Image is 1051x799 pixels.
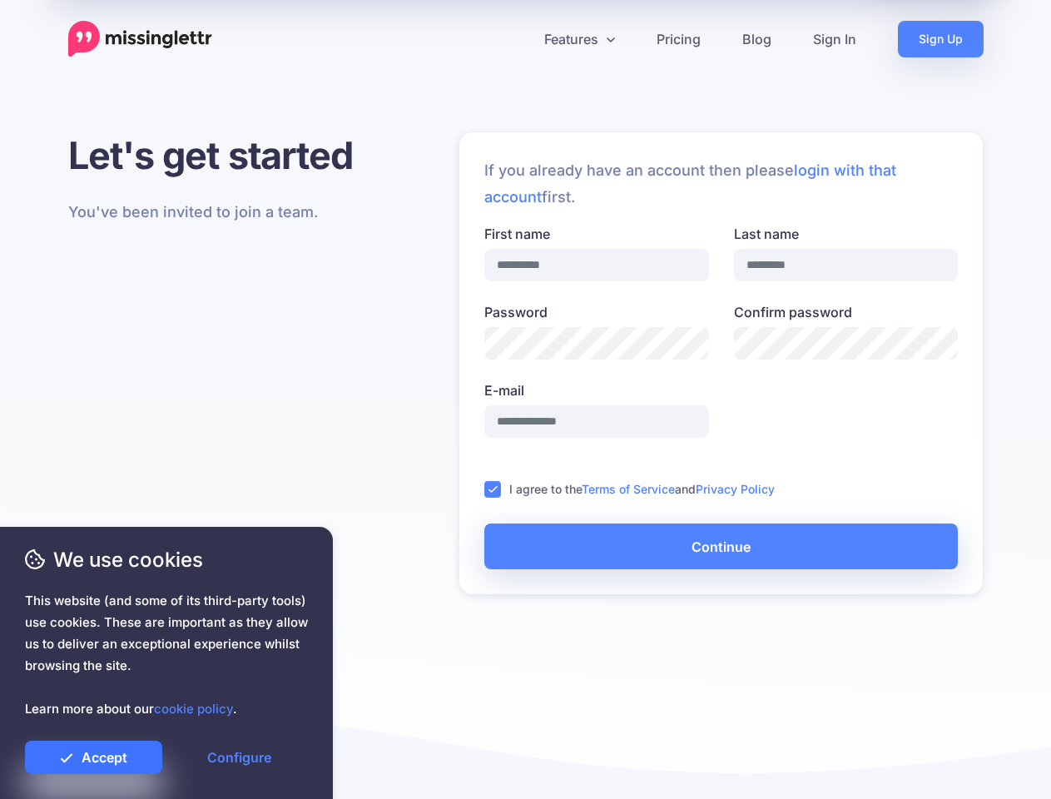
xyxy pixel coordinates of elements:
[734,302,959,322] label: Confirm password
[25,590,308,720] span: This website (and some of its third-party tools) use cookies. These are important as they allow u...
[484,524,958,569] button: Continue
[25,741,162,774] a: Accept
[484,157,958,211] p: If you already have an account then please first.
[509,479,775,499] label: I agree to the and
[68,132,357,178] h1: Let's get started
[696,482,775,496] a: Privacy Policy
[636,21,721,57] a: Pricing
[792,21,877,57] a: Sign In
[154,701,233,717] a: cookie policy
[25,545,308,574] span: We use cookies
[68,199,357,226] p: You've been invited to join a team.
[721,21,792,57] a: Blog
[484,380,709,400] label: E-mail
[734,224,959,244] label: Last name
[171,741,308,774] a: Configure
[582,482,675,496] a: Terms of Service
[484,224,709,244] label: First name
[523,21,636,57] a: Features
[898,21,984,57] a: Sign Up
[484,302,709,322] label: Password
